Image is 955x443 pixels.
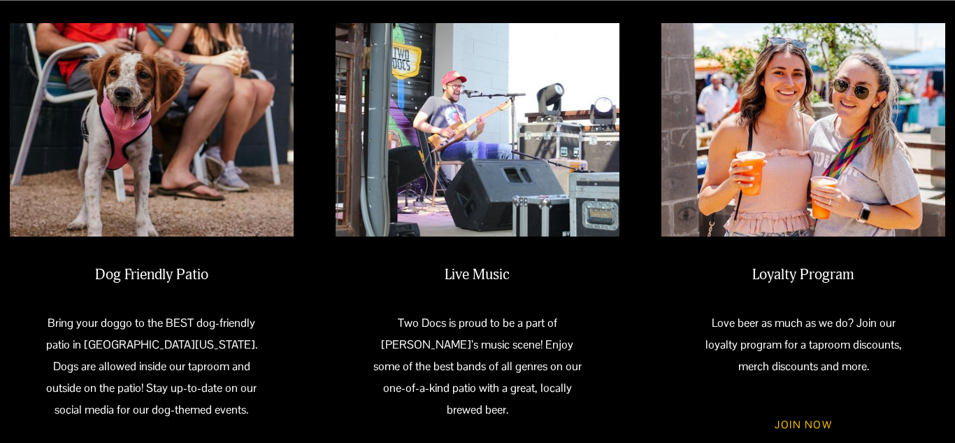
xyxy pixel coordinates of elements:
p: Bring your doggo to the BEST dog-friendly patio in [GEOGRAPHIC_DATA][US_STATE]. Dogs are allowed ... [45,312,258,421]
img: Male musician with glasses and a red cap, singing and playing an electric guitar on stage at an o... [336,23,619,237]
h2: Live Music [371,265,584,283]
a: JOIN NOW [754,405,853,443]
h2: Dog Friendly Patio [45,265,258,283]
img: Two young women smiling and holding drinks at an outdoor event on a sunny day, with tents and peo... [661,23,945,237]
p: Two Docs is proud to be a part of [PERSON_NAME]’s music scene! Enjoy some of the best bands of al... [371,312,584,421]
h2: Loyalty Program [697,265,910,283]
p: Love beer as much as we do? Join our loyalty program for a taproom discounts, merch discounts and... [697,312,910,377]
img: A happy young dog with white and brown fur, wearing a pink harness, standing on gravel with its t... [10,23,294,237]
